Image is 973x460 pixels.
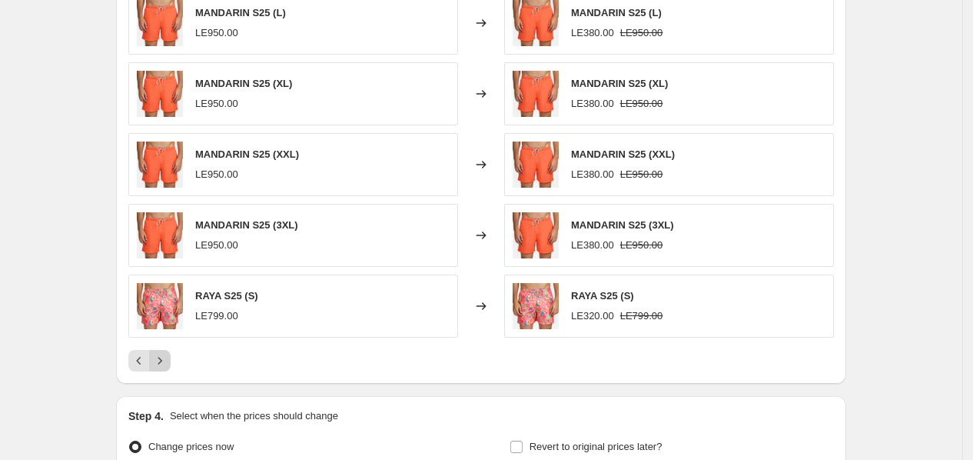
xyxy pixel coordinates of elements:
span: RAYA S25 (S) [195,290,258,302]
span: MANDARIN S25 (3XL) [195,219,298,231]
img: 917_5_80x.jpg [137,71,183,117]
img: 917_5_80x.jpg [137,212,183,258]
span: LE950.00 [195,98,238,109]
span: LE799.00 [195,310,238,322]
nav: Pagination [128,350,171,372]
span: MANDARIN S25 (3XL) [571,219,674,231]
span: LE950.00 [195,27,238,38]
span: LE950.00 [620,239,663,251]
span: LE950.00 [620,27,663,38]
span: LE950.00 [620,98,663,109]
span: LE950.00 [620,168,663,180]
span: LE320.00 [571,310,614,322]
button: Next [149,350,171,372]
span: LE380.00 [571,239,614,251]
span: Change prices now [148,441,234,452]
p: Select when the prices should change [170,408,338,424]
button: Previous [128,350,150,372]
span: LE380.00 [571,98,614,109]
span: Revert to original prices later? [530,441,663,452]
img: 926_6_80x.jpg [513,283,559,329]
span: MANDARIN S25 (XXL) [195,148,299,160]
span: LE380.00 [571,168,614,180]
span: LE380.00 [571,27,614,38]
img: 917_5_80x.jpg [137,142,183,188]
span: LE950.00 [195,168,238,180]
img: 917_5_80x.jpg [513,71,559,117]
span: MANDARIN S25 (L) [571,7,662,18]
span: MANDARIN S25 (L) [195,7,286,18]
h2: Step 4. [128,408,164,424]
img: 917_5_80x.jpg [513,142,559,188]
span: LE799.00 [620,310,663,322]
span: RAYA S25 (S) [571,290,634,302]
span: LE950.00 [195,239,238,251]
span: MANDARIN S25 (XXL) [571,148,675,160]
img: 926_6_80x.jpg [137,283,183,329]
img: 917_5_80x.jpg [513,212,559,258]
span: MANDARIN S25 (XL) [195,78,292,89]
span: MANDARIN S25 (XL) [571,78,668,89]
